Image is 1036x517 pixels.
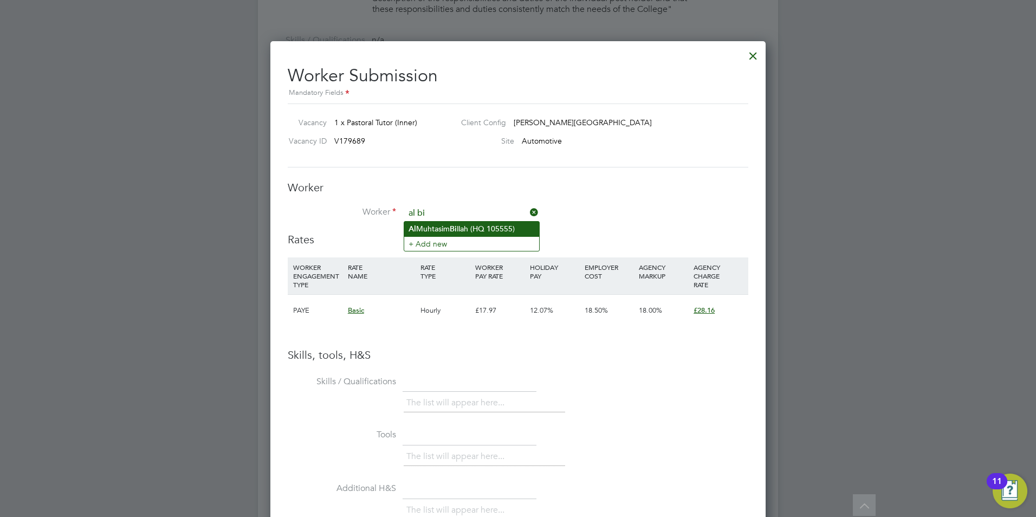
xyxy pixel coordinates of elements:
[409,224,416,234] b: Al
[290,257,345,294] div: WORKER ENGAGEMENT TYPE
[283,118,327,127] label: Vacancy
[450,224,457,234] b: Bi
[334,118,417,127] span: 1 x Pastoral Tutor (Inner)
[585,306,608,315] span: 18.50%
[406,396,509,410] li: The list will appear here...
[334,136,365,146] span: V179689
[348,306,364,315] span: Basic
[514,118,652,127] span: [PERSON_NAME][GEOGRAPHIC_DATA]
[452,136,514,146] label: Site
[345,257,418,286] div: RATE NAME
[288,56,748,99] h2: Worker Submission
[527,257,582,286] div: HOLIDAY PAY
[406,449,509,464] li: The list will appear here...
[636,257,691,286] div: AGENCY MARKUP
[290,295,345,326] div: PAYE
[694,306,715,315] span: £28.16
[522,136,562,146] span: Automotive
[418,295,472,326] div: Hourly
[418,257,472,286] div: RATE TYPE
[288,483,396,494] label: Additional H&S
[405,205,539,222] input: Search for...
[530,306,553,315] span: 12.07%
[992,481,1002,495] div: 11
[472,257,527,286] div: WORKER PAY RATE
[993,474,1027,508] button: Open Resource Center, 11 new notifications
[472,295,527,326] div: £17.97
[288,232,748,247] h3: Rates
[452,118,506,127] label: Client Config
[404,236,539,251] li: + Add new
[288,348,748,362] h3: Skills, tools, H&S
[691,257,746,294] div: AGENCY CHARGE RATE
[404,222,539,236] li: Muhtasim llah (HQ 105555)
[288,376,396,387] label: Skills / Qualifications
[288,180,748,195] h3: Worker
[288,87,748,99] div: Mandatory Fields
[639,306,662,315] span: 18.00%
[288,429,396,441] label: Tools
[288,206,396,218] label: Worker
[582,257,637,286] div: EMPLOYER COST
[283,136,327,146] label: Vacancy ID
